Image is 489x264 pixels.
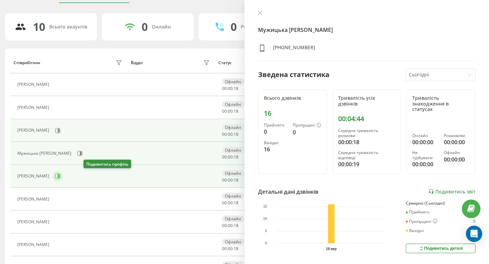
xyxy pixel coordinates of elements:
div: : : [222,132,238,137]
div: 00:00:00 [412,160,438,168]
div: Пропущені [293,123,321,128]
div: Статус [218,60,232,65]
div: Всього дзвінків [264,95,321,101]
span: 00 [222,200,227,206]
div: Співробітник [14,60,40,65]
span: 00 [228,108,233,114]
div: Офлайн [222,193,244,199]
span: 00 [228,154,233,160]
div: Детальні дані дзвінків [258,188,319,196]
div: Всього акаунтів [49,24,87,30]
div: Розмовляє [444,133,470,138]
div: 10 [33,20,45,33]
div: Офлайн [222,124,244,131]
div: [PHONE_NUMBER] [273,44,315,54]
span: 18 [234,223,238,228]
div: Вихідні [264,140,287,145]
div: Середня тривалість відповіді [338,150,396,160]
span: 18 [234,154,238,160]
div: Середня тривалість розмови [338,128,396,138]
div: Офлайн [222,147,244,153]
text: 5 [265,229,267,233]
div: 0 [473,219,475,224]
div: Офлайн [444,150,470,155]
div: 0 [142,20,148,33]
div: Офлайн [222,78,244,85]
span: 18 [234,246,238,251]
div: [PERSON_NAME] [17,220,51,224]
div: [PERSON_NAME] [17,242,51,247]
div: 00:00:00 [412,138,438,146]
div: 00:00:19 [338,160,396,168]
div: 16 [264,109,321,117]
div: Тривалість усіх дзвінків [338,95,396,107]
div: Офлайн [222,215,244,222]
div: : : [222,109,238,114]
span: 18 [234,200,238,206]
div: Прийнято [264,123,287,128]
span: 18 [234,86,238,91]
h4: Мужицька [PERSON_NAME] [258,26,475,34]
div: Онлайн [412,133,438,138]
div: Розмовляють [241,24,274,30]
div: : : [222,155,238,159]
div: Мужицька [PERSON_NAME] [17,151,73,156]
text: 19 вер [326,247,337,251]
div: : : [222,201,238,205]
span: 00 [228,246,233,251]
div: : : [222,246,238,251]
div: Зведена статистика [258,70,329,80]
span: 00 [222,86,227,91]
span: 00 [228,131,233,137]
span: 00 [222,131,227,137]
div: Вихідні [406,228,424,233]
span: 00 [228,177,233,183]
div: 0 [231,20,237,33]
div: Прийнято [406,210,430,214]
div: 00:04:44 [338,115,396,123]
div: 00:00:18 [338,138,396,146]
div: [PERSON_NAME] [17,128,51,133]
span: 00 [222,177,227,183]
text: 0 [265,241,267,245]
text: 10 [263,217,267,221]
div: : : [222,86,238,91]
span: 00 [228,200,233,206]
div: Подивитись деталі [418,246,463,251]
div: 0 [293,128,321,136]
div: Пропущені [406,219,437,224]
button: Подивитись деталі [406,244,475,253]
span: 00 [222,108,227,114]
div: Відділ [131,60,143,65]
div: Сумарно (Сьогодні) [406,201,475,206]
div: [PERSON_NAME] [17,105,51,110]
span: 00 [222,246,227,251]
div: Open Intercom Messenger [466,226,482,242]
div: Офлайн [222,170,244,176]
div: Онлайн [152,24,171,30]
span: 00 [222,154,227,160]
div: : : [222,178,238,183]
div: Тривалість знаходження в статусах [412,95,470,112]
text: 15 [263,205,267,208]
a: Подивитись звіт [429,189,475,194]
div: [PERSON_NAME] [17,82,51,87]
div: Не турбувати [412,150,438,160]
span: 00 [222,223,227,228]
div: : : [222,223,238,228]
span: 00 [228,86,233,91]
span: 18 [234,177,238,183]
div: Подивитись профіль [84,160,131,168]
div: 00:00:00 [444,138,470,146]
span: 00 [228,223,233,228]
span: 18 [234,131,238,137]
div: 16 [264,145,287,153]
span: 18 [234,108,238,114]
div: 00:00:00 [444,155,470,164]
div: 0 [264,128,287,136]
div: [PERSON_NAME] [17,197,51,202]
div: Офлайн [222,239,244,245]
div: Офлайн [222,101,244,108]
div: [PERSON_NAME] [17,174,51,178]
